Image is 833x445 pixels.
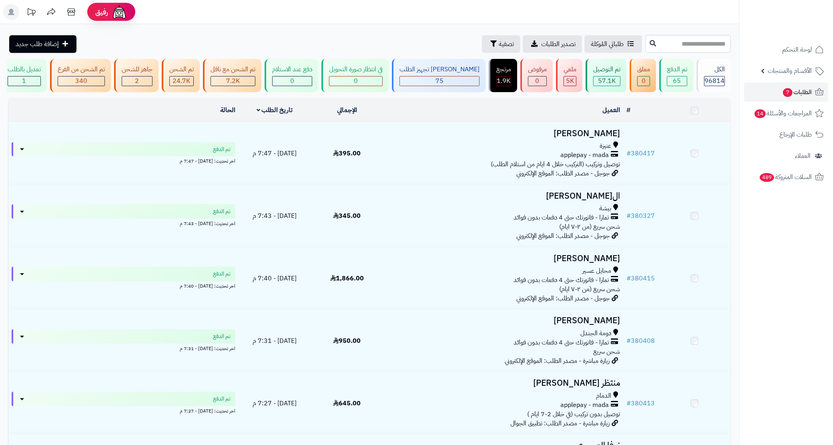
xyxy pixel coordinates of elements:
div: مرتجع [496,65,511,74]
span: 0 [642,76,646,86]
a: إضافة طلب جديد [9,35,76,53]
a: الكل96814 [695,59,733,92]
span: الأقسام والمنتجات [768,65,812,77]
div: 2 [122,77,152,86]
span: 75 [436,76,444,86]
button: تصفية [482,35,520,53]
div: دفع عند الاستلام [272,65,312,74]
span: [DATE] - 7:43 م [253,211,297,221]
span: 345.00 [333,211,361,221]
a: تصدير الطلبات [523,35,582,53]
span: # [627,274,631,283]
h3: [PERSON_NAME] [386,254,620,263]
a: تم الدفع 65 [658,59,695,92]
div: في انتظار صورة التحويل [329,65,383,74]
span: شحن سريع [594,347,620,356]
div: 0 [528,77,546,86]
div: 65 [667,77,687,86]
span: [DATE] - 7:40 م [253,274,297,283]
span: 0 [536,76,540,86]
div: مرفوض [528,65,547,74]
span: الدمام [596,391,612,401]
h3: [PERSON_NAME] [386,129,620,138]
span: [DATE] - 7:31 م [253,336,297,346]
span: عنيزة [600,141,612,151]
span: طلبات الإرجاع [779,129,812,140]
span: تمارا - فاتورتك حتى 4 دفعات بدون فوائد [514,276,609,285]
a: مرفوض 0 [519,59,554,92]
div: اخر تحديث: [DATE] - 7:43 م [12,219,235,227]
a: #380417 [627,149,655,158]
div: اخر تحديث: [DATE] - 7:31 م [12,344,235,352]
span: جوجل - مصدر الطلب: الموقع الإلكتروني [517,169,610,178]
a: تم التوصيل 57.1K [584,59,628,92]
span: تم الدفع [213,145,231,153]
span: 7 [783,88,793,97]
a: تم الشحن مع ناقل 7.2K [201,59,263,92]
span: 65 [673,76,681,86]
span: 0 [354,76,358,86]
span: تصفية [499,39,514,49]
span: توصيل بدون تركيب (في خلال 2-7 ايام ) [528,409,620,419]
div: 24746 [170,77,193,86]
div: اخر تحديث: [DATE] - 7:27 م [12,406,235,415]
div: تعديل بالطلب [8,65,41,74]
a: الحالة [220,105,235,115]
div: اخر تحديث: [DATE] - 7:40 م [12,281,235,290]
div: 0 [638,77,650,86]
a: المراجعات والأسئلة14 [744,104,828,123]
a: العميل [603,105,620,115]
div: اخر تحديث: [DATE] - 7:47 م [12,156,235,165]
span: تم الدفع [213,207,231,215]
div: 340 [58,77,104,86]
a: معلق 0 [628,59,658,92]
div: 75 [400,77,479,86]
a: # [627,105,631,115]
a: طلباتي المُوكلة [584,35,642,53]
span: 1,866.00 [330,274,364,283]
span: تم الدفع [213,395,231,403]
div: ملغي [564,65,576,74]
a: #380415 [627,274,655,283]
div: تم الشحن [169,65,194,74]
span: 340 [75,76,87,86]
span: زيارة مباشرة - مصدر الطلب: الموقع الإلكتروني [505,356,610,366]
div: الكل [704,65,725,74]
span: applepay - mada [561,401,609,410]
span: تم الدفع [213,332,231,340]
div: 1851 [497,77,511,86]
div: [PERSON_NAME] تجهيز الطلب [399,65,480,74]
span: السلات المتروكة [759,171,812,183]
a: في انتظار صورة التحويل 0 [320,59,390,92]
span: # [627,336,631,346]
a: #380413 [627,399,655,408]
a: تم الشحن من الفرع 340 [48,59,112,92]
div: تم التوصيل [593,65,620,74]
span: تصدير الطلبات [541,39,576,49]
h3: [PERSON_NAME] [386,316,620,325]
span: دومة الجندل [581,329,612,338]
div: 4999 [564,77,576,86]
span: applepay - mada [561,151,609,160]
span: جوجل - مصدر الطلب: الموقع الإلكتروني [517,294,610,303]
span: 489 [760,173,774,182]
h3: منتظر [PERSON_NAME] [386,379,620,388]
span: # [627,149,631,158]
a: مرتجع 1.9K [487,59,519,92]
img: ai-face.png [111,4,127,20]
div: جاهز للشحن [122,65,153,74]
a: #380327 [627,211,655,221]
span: 645.00 [333,399,361,408]
a: العملاء [744,146,828,165]
span: [DATE] - 7:27 م [253,399,297,408]
a: الطلبات7 [744,83,828,102]
div: معلق [637,65,650,74]
span: شحن سريع (من ٢-٧ ايام) [560,222,620,232]
a: دفع عند الاستلام 0 [263,59,320,92]
a: لوحة التحكم [744,40,828,59]
div: تم الشحن من الفرع [58,65,105,74]
span: 96814 [705,76,725,86]
a: الإجمالي [337,105,357,115]
a: تم الشحن 24.7K [160,59,201,92]
span: 5K [566,76,574,86]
